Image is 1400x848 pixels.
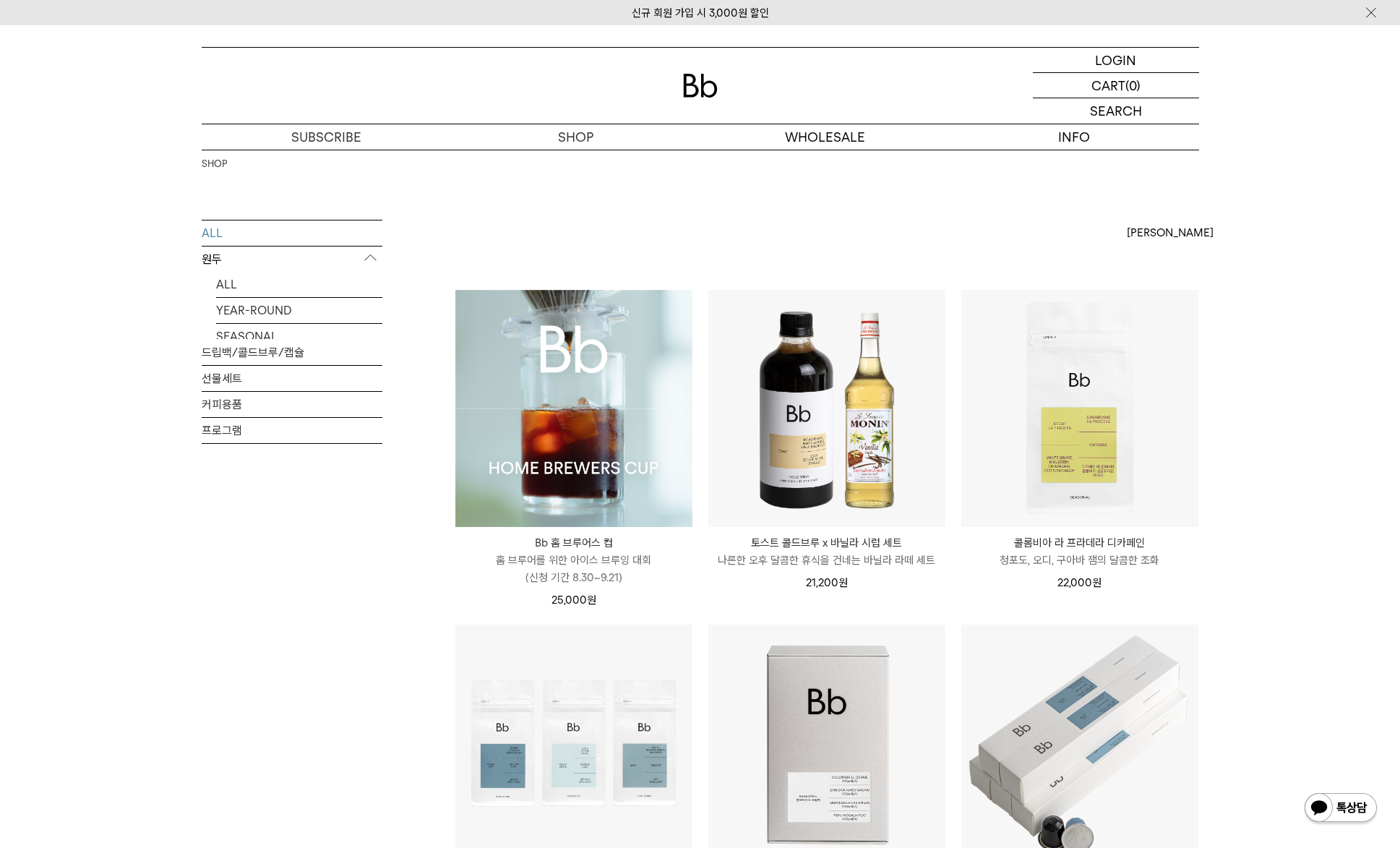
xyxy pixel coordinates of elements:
img: Bb 홈 브루어스 컵 [455,290,692,527]
a: 선물세트 [202,366,382,391]
p: Bb 홈 브루어스 컵 [455,534,692,552]
a: ALL [202,220,382,246]
span: 21,200 [806,576,848,589]
a: LOGIN [1033,48,1199,73]
a: SHOP [451,124,700,150]
p: 원두 [202,247,382,273]
p: 콜롬비아 라 프라데라 디카페인 [961,534,1198,552]
p: 청포도, 오디, 구아바 잼의 달콤한 조화 [961,552,1198,569]
p: 홈 브루어를 위한 아이스 브루잉 대회 (신청 기간 8.30~9.21) [455,552,692,586]
p: 토스트 콜드브루 x 바닐라 시럽 세트 [708,534,945,552]
a: 신규 회원 가입 시 3,000원 할인 [632,7,769,20]
a: 드립백/콜드브루/캡슐 [202,340,382,365]
span: 원 [1092,576,1101,589]
a: Bb 홈 브루어스 컵 홈 브루어를 위한 아이스 브루잉 대회(신청 기간 8.30~9.21) [455,534,692,586]
a: 커피용품 [202,392,382,417]
span: 25,000 [551,594,596,607]
a: 토스트 콜드브루 x 바닐라 시럽 세트 나른한 오후 달콤한 휴식을 건네는 바닐라 라떼 세트 [708,534,945,569]
a: 프로그램 [202,418,382,443]
span: 22,000 [1057,576,1101,589]
a: ALL [216,272,382,297]
img: 토스트 콜드브루 x 바닐라 시럽 세트 [708,290,945,527]
p: 나른한 오후 달콤한 휴식을 건네는 바닐라 라떼 세트 [708,552,945,569]
span: 원 [587,594,596,607]
p: INFO [950,124,1199,150]
a: SEASONAL [216,324,382,349]
a: YEAR-ROUND [216,298,382,323]
span: [PERSON_NAME] [1127,224,1214,241]
a: 콜롬비아 라 프라데라 디카페인 청포도, 오디, 구아바 잼의 달콤한 조화 [961,534,1198,569]
span: 원 [838,576,848,589]
img: 카카오톡 채널 1:1 채팅 버튼 [1303,792,1378,826]
img: 로고 [683,74,718,98]
p: SEARCH [1090,98,1142,124]
p: (0) [1125,73,1141,98]
a: SHOP [202,157,227,171]
a: CART (0) [1033,73,1199,98]
p: CART [1091,73,1125,98]
p: LOGIN [1095,48,1136,72]
img: 콜롬비아 라 프라데라 디카페인 [961,290,1198,527]
p: WHOLESALE [700,124,950,150]
a: SUBSCRIBE [202,124,451,150]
